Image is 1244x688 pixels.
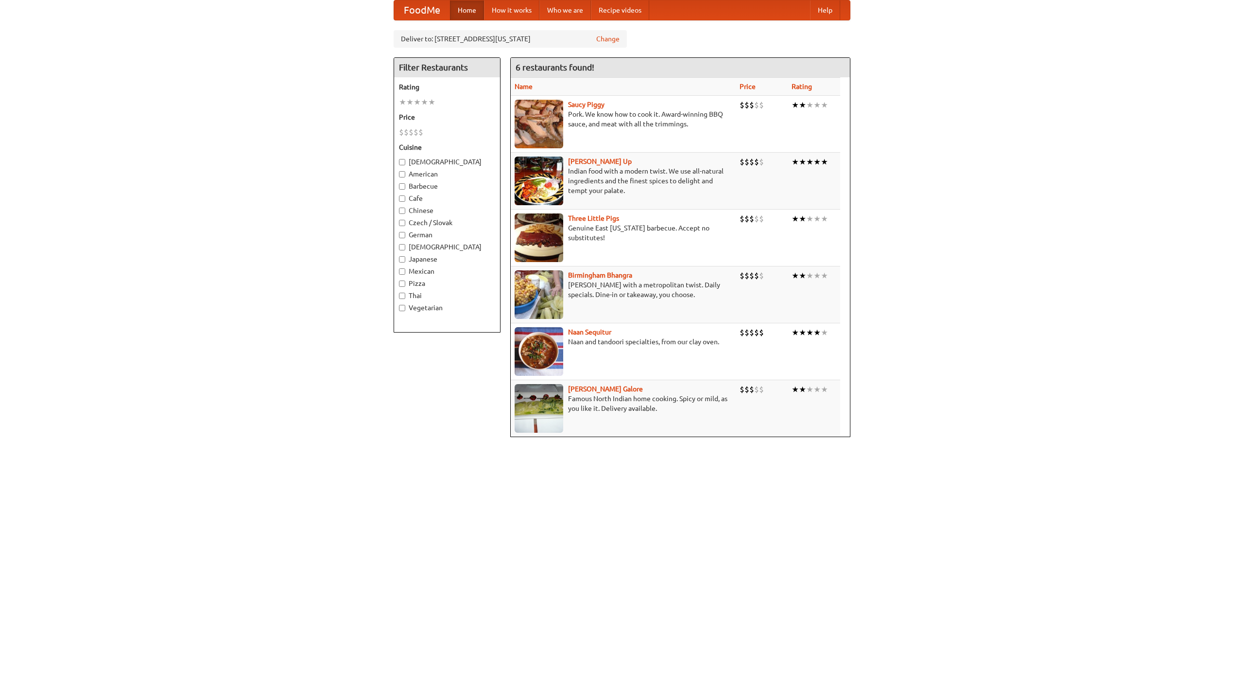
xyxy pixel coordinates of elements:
[515,100,563,148] img: saucy.jpg
[821,157,828,167] li: ★
[749,270,754,281] li: $
[568,328,611,336] b: Naan Sequitur
[399,169,495,179] label: American
[418,127,423,138] li: $
[399,220,405,226] input: Czech / Slovak
[754,270,759,281] li: $
[740,100,744,110] li: $
[792,327,799,338] li: ★
[404,127,409,138] li: $
[813,157,821,167] li: ★
[749,213,754,224] li: $
[399,230,495,240] label: German
[810,0,840,20] a: Help
[399,159,405,165] input: [DEMOGRAPHIC_DATA]
[813,384,821,395] li: ★
[813,270,821,281] li: ★
[399,293,405,299] input: Thai
[754,213,759,224] li: $
[799,213,806,224] li: ★
[515,83,533,90] a: Name
[806,270,813,281] li: ★
[399,194,495,203] label: Cafe
[450,0,484,20] a: Home
[799,384,806,395] li: ★
[399,82,495,92] h5: Rating
[744,100,749,110] li: $
[806,213,813,224] li: ★
[516,63,594,72] ng-pluralize: 6 restaurants found!
[749,384,754,395] li: $
[515,157,563,205] img: curryup.jpg
[399,183,405,190] input: Barbecue
[399,142,495,152] h5: Cuisine
[515,384,563,433] img: currygalore.jpg
[399,254,495,264] label: Japanese
[394,0,450,20] a: FoodMe
[759,327,764,338] li: $
[596,34,620,44] a: Change
[394,58,500,77] h4: Filter Restaurants
[399,268,405,275] input: Mexican
[821,384,828,395] li: ★
[399,279,495,288] label: Pizza
[515,337,732,347] p: Naan and tandoori specialties, from our clay oven.
[799,270,806,281] li: ★
[568,158,632,165] a: [PERSON_NAME] Up
[399,157,495,167] label: [DEMOGRAPHIC_DATA]
[792,157,799,167] li: ★
[399,206,495,215] label: Chinese
[754,327,759,338] li: $
[399,291,495,300] label: Thai
[759,157,764,167] li: $
[568,271,632,279] a: Birmingham Bhangra
[799,327,806,338] li: ★
[539,0,591,20] a: Who we are
[806,157,813,167] li: ★
[399,181,495,191] label: Barbecue
[740,157,744,167] li: $
[568,214,619,222] a: Three Little Pigs
[409,127,414,138] li: $
[399,303,495,313] label: Vegetarian
[744,384,749,395] li: $
[515,223,732,243] p: Genuine East [US_STATE] barbecue. Accept no substitutes!
[749,100,754,110] li: $
[744,270,749,281] li: $
[744,213,749,224] li: $
[568,385,643,393] a: [PERSON_NAME] Galore
[399,256,405,263] input: Japanese
[792,213,799,224] li: ★
[515,280,732,300] p: [PERSON_NAME] with a metropolitan twist. Daily specials. Dine-in or takeaway, you choose.
[484,0,539,20] a: How it works
[399,97,406,107] li: ★
[394,30,627,48] div: Deliver to: [STREET_ADDRESS][US_STATE]
[821,213,828,224] li: ★
[428,97,435,107] li: ★
[754,100,759,110] li: $
[399,218,495,228] label: Czech / Slovak
[806,327,813,338] li: ★
[821,327,828,338] li: ★
[740,384,744,395] li: $
[799,100,806,110] li: ★
[399,195,405,202] input: Cafe
[759,213,764,224] li: $
[759,270,764,281] li: $
[568,101,605,108] a: Saucy Piggy
[591,0,649,20] a: Recipe videos
[806,384,813,395] li: ★
[813,100,821,110] li: ★
[399,244,405,250] input: [DEMOGRAPHIC_DATA]
[821,270,828,281] li: ★
[740,270,744,281] li: $
[515,394,732,413] p: Famous North Indian home cooking. Spicy or mild, as you like it. Delivery available.
[740,83,756,90] a: Price
[792,100,799,110] li: ★
[515,109,732,129] p: Pork. We know how to cook it. Award-winning BBQ sauce, and meat with all the trimmings.
[749,327,754,338] li: $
